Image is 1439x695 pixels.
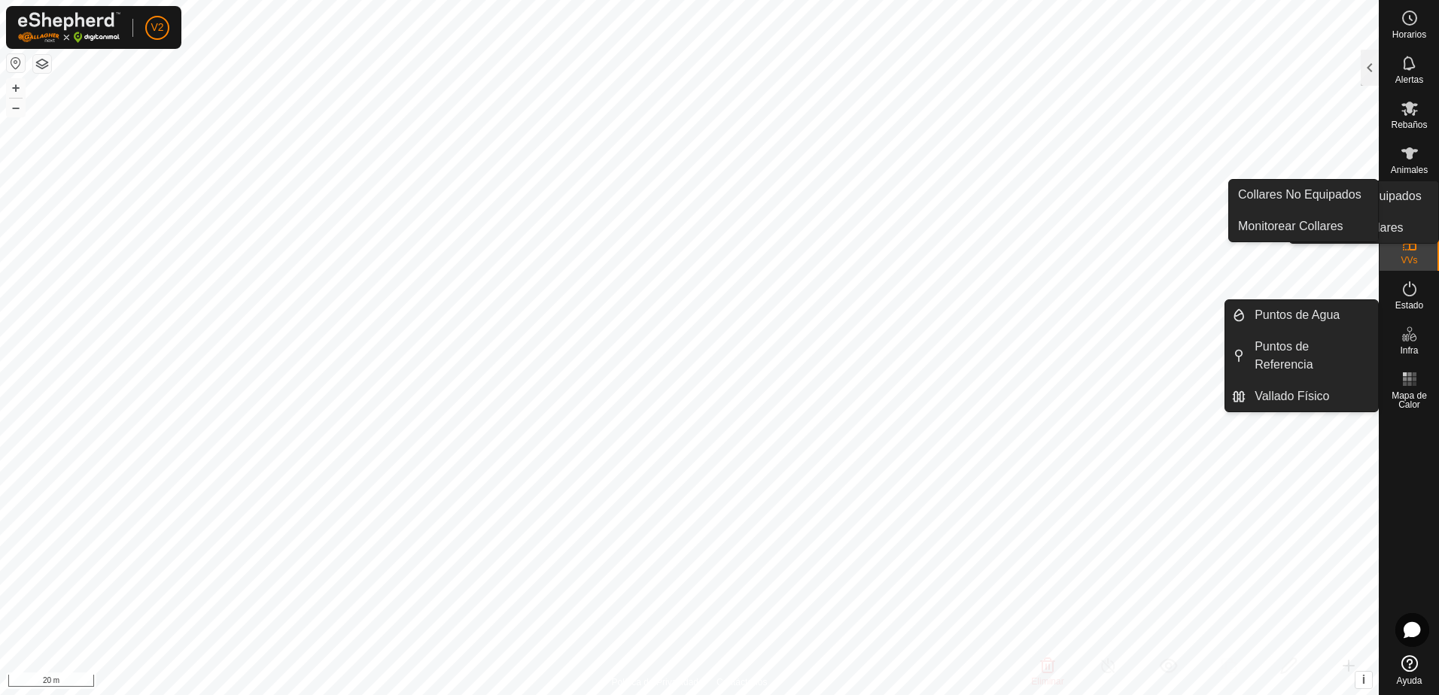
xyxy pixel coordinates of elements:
[7,79,25,97] button: +
[1395,301,1423,310] span: Estado
[1238,217,1343,235] span: Monitorear Collares
[1383,391,1435,409] span: Mapa de Calor
[7,54,25,72] button: Restablecer Mapa
[1355,672,1372,688] button: i
[1229,180,1378,210] a: Collares No Equipados
[1362,673,1365,686] span: i
[1255,338,1369,374] span: Puntos de Referencia
[7,99,25,117] button: –
[1380,649,1439,691] a: Ayuda
[1255,387,1329,405] span: Vallado Físico
[1225,332,1378,380] li: Puntos de Referencia
[1238,186,1361,204] span: Collares No Equipados
[1255,306,1340,324] span: Puntos de Agua
[716,675,767,689] a: Contáctenos
[1400,346,1418,355] span: Infra
[1401,256,1417,265] span: VVs
[612,675,698,689] a: Política de Privacidad
[1392,30,1426,39] span: Horarios
[1225,300,1378,330] li: Puntos de Agua
[1246,381,1378,411] a: Vallado Físico
[1397,676,1422,685] span: Ayuda
[1395,75,1423,84] span: Alertas
[151,20,163,35] span: V2
[1246,332,1378,380] a: Puntos de Referencia
[33,55,51,73] button: Capas del Mapa
[1229,211,1378,241] a: Monitorear Collares
[1391,165,1428,175] span: Animales
[18,12,120,43] img: Logo Gallagher
[1391,120,1427,129] span: Rebaños
[1225,381,1378,411] li: Vallado Físico
[1246,300,1378,330] a: Puntos de Agua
